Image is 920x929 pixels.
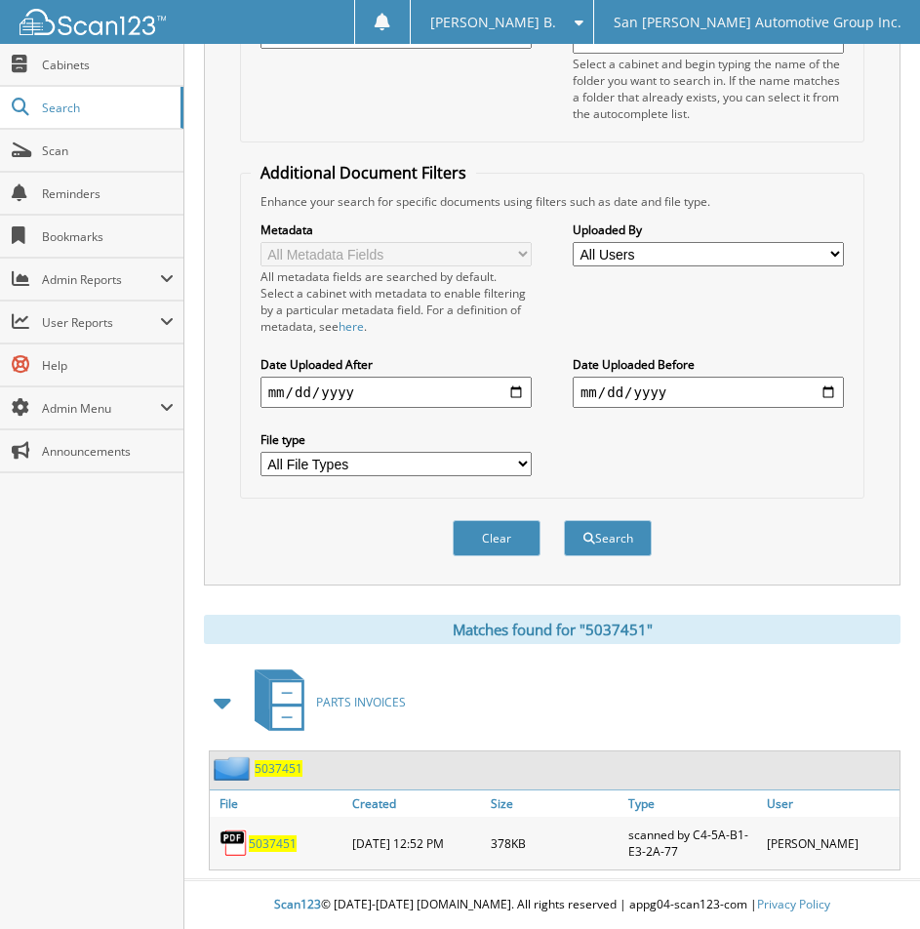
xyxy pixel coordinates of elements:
label: Date Uploaded After [260,356,532,373]
label: File type [260,431,532,448]
a: 5037451 [255,760,302,777]
label: Uploaded By [573,222,844,238]
img: scan123-logo-white.svg [20,9,166,35]
a: 5037451 [249,835,297,852]
label: Metadata [260,222,532,238]
iframe: Chat Widget [822,835,920,929]
label: Date Uploaded Before [573,356,844,373]
span: Scan [42,142,174,159]
a: Size [486,790,623,817]
span: Admin Menu [42,400,160,417]
div: [PERSON_NAME] [762,822,900,865]
div: [DATE] 12:52 PM [347,822,485,865]
div: scanned by C4-5A-B1-E3-2A-77 [623,822,761,865]
span: Bookmarks [42,228,174,245]
span: Help [42,357,174,374]
input: end [573,377,844,408]
img: PDF.png [220,828,249,858]
span: Cabinets [42,57,174,73]
div: Select a cabinet and begin typing the name of the folder you want to search in. If the name match... [573,56,844,122]
span: Reminders [42,185,174,202]
span: Admin Reports [42,271,160,288]
a: User [762,790,900,817]
span: Announcements [42,443,174,460]
div: © [DATE]-[DATE] [DOMAIN_NAME]. All rights reserved | appg04-scan123-com | [184,881,920,929]
div: 378KB [486,822,623,865]
input: start [260,377,532,408]
legend: Additional Document Filters [251,162,476,183]
button: Clear [453,520,540,556]
span: PARTS INVOICES [316,694,406,710]
a: PARTS INVOICES [243,664,406,741]
span: [PERSON_NAME] B. [430,17,556,28]
button: Search [564,520,652,556]
a: Type [623,790,761,817]
div: All metadata fields are searched by default. Select a cabinet with metadata to enable filtering b... [260,268,532,335]
a: Privacy Policy [757,896,830,912]
span: Search [42,100,171,116]
span: User Reports [42,314,160,331]
div: Enhance your search for specific documents using filters such as date and file type. [251,193,855,210]
img: folder2.png [214,756,255,781]
span: San [PERSON_NAME] Automotive Group Inc. [614,17,901,28]
a: Created [347,790,485,817]
a: here [339,318,364,335]
span: Scan123 [274,896,321,912]
a: File [210,790,347,817]
div: Matches found for "5037451" [204,615,900,644]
